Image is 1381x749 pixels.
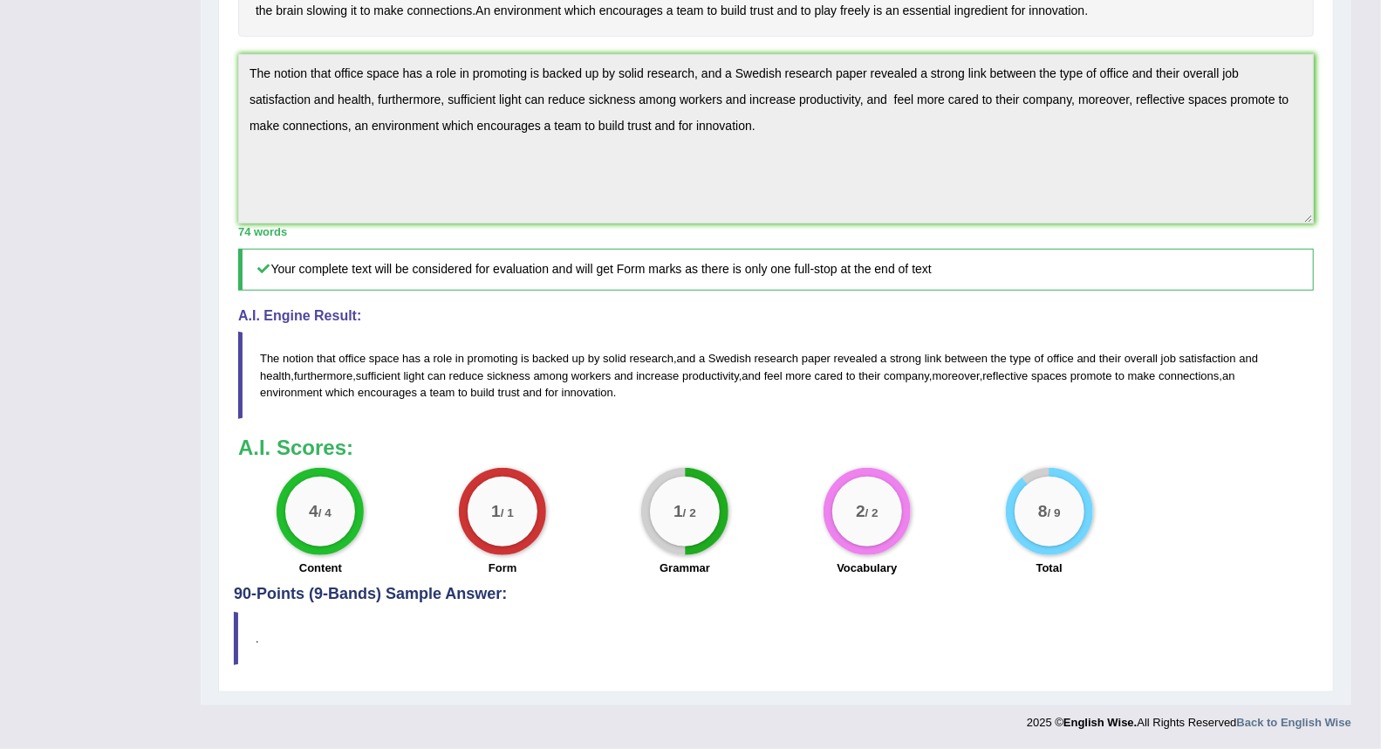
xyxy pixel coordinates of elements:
[755,352,799,365] span: research
[318,507,332,520] small: / 4
[750,2,774,20] span: Click to see word definition
[1115,369,1125,382] span: to
[673,502,683,521] big: 1
[858,369,880,382] span: their
[933,369,980,382] span: moreover
[238,223,1314,240] div: 74 words
[404,369,425,382] span: light
[880,352,886,365] span: a
[424,352,430,365] span: a
[458,386,468,399] span: to
[299,560,342,576] label: Content
[260,352,279,365] span: The
[234,612,1318,665] blockquote: .
[434,352,453,365] span: role
[1125,352,1158,365] span: overall
[1047,507,1060,520] small: / 9
[683,507,696,520] small: / 2
[1011,2,1025,20] span: Click to see word definition
[338,352,366,365] span: office
[636,369,679,382] span: increase
[369,352,400,365] span: space
[373,2,403,20] span: Click to see word definition
[837,560,897,576] label: Vocabulary
[1038,502,1048,521] big: 8
[682,369,739,382] span: productivity
[991,352,1007,365] span: the
[402,352,420,365] span: has
[834,352,878,365] span: revealed
[925,352,942,365] span: link
[840,2,870,20] span: Click to see word definition
[801,2,811,20] span: Click to see word definition
[802,352,831,365] span: paper
[407,2,473,20] span: Click to see word definition
[325,386,354,399] span: which
[238,436,353,459] b: A.I. Scores:
[564,2,596,20] span: Click to see word definition
[1179,352,1236,365] span: satisfaction
[521,352,529,365] span: is
[603,352,626,365] span: solid
[903,2,951,20] span: Click to see word definition
[358,386,417,399] span: encourages
[256,2,272,20] span: Click to see word definition
[238,332,1314,418] blockquote: , , , , , , , .
[660,560,710,576] label: Grammar
[534,369,569,382] span: among
[677,352,696,365] span: and
[487,369,530,382] span: sickness
[777,2,797,20] span: Click to see word definition
[945,352,988,365] span: between
[571,369,612,382] span: workers
[545,386,558,399] span: for
[494,2,561,20] span: Click to see word definition
[1063,716,1137,729] strong: English Wise.
[1239,352,1258,365] span: and
[455,352,464,365] span: in
[572,352,585,365] span: up
[491,502,501,521] big: 1
[785,369,811,382] span: more
[599,2,663,20] span: Click to see word definition
[1035,352,1044,365] span: of
[468,352,518,365] span: promoting
[1031,369,1067,382] span: spaces
[351,2,357,20] span: Click to see word definition
[1128,369,1156,382] span: make
[815,369,844,382] span: cared
[1077,352,1097,365] span: and
[1222,369,1234,382] span: an
[846,369,856,382] span: to
[523,386,543,399] span: and
[885,2,899,20] span: Click to see word definition
[699,352,705,365] span: a
[1029,2,1085,20] span: Click to see word definition
[1237,716,1351,729] a: Back to English Wise
[721,2,747,20] span: Click to see word definition
[630,352,674,365] span: research
[356,369,400,382] span: sufficient
[420,386,427,399] span: a
[309,502,318,521] big: 4
[489,560,517,576] label: Form
[498,386,520,399] span: trust
[890,352,921,365] span: strong
[1159,369,1219,382] span: connections
[1047,352,1074,365] span: office
[856,502,865,521] big: 2
[873,2,882,20] span: Click to see word definition
[360,2,371,20] span: Click to see word definition
[283,352,313,365] span: notion
[708,2,718,20] span: Click to see word definition
[865,507,879,520] small: / 2
[306,2,347,20] span: Click to see word definition
[238,308,1314,324] h4: A.I. Engine Result:
[532,352,569,365] span: backed
[238,249,1314,290] h5: Your complete text will be considered for evaluation and will get Form marks as there is only one...
[983,369,1029,382] span: reflective
[470,386,494,399] span: build
[708,352,751,365] span: Swedish
[260,369,291,382] span: health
